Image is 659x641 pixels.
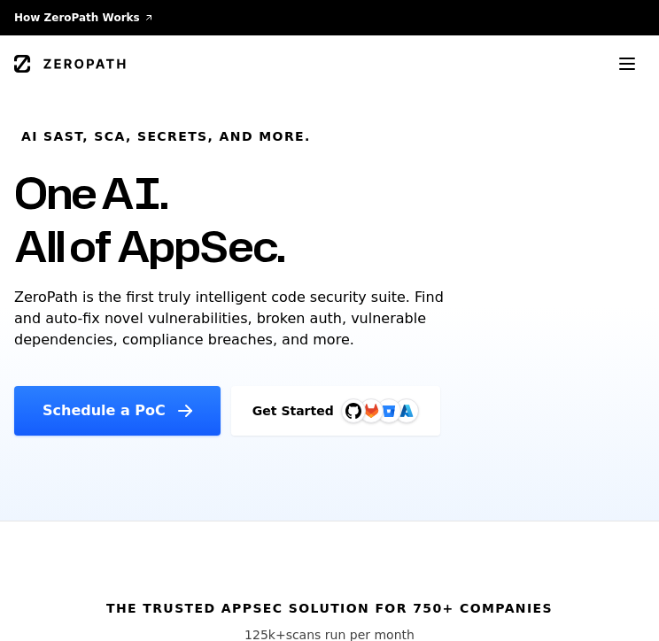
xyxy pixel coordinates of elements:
button: Toggle menu [609,46,645,81]
span: How ZeroPath Works [14,11,140,25]
img: GitHub [345,403,361,419]
svg: Bitbucket [379,401,399,421]
h1: One AI. All of AppSec. [14,166,285,273]
img: Azure [399,404,414,418]
a: How ZeroPath Works [14,11,154,25]
img: GitLab [353,393,389,429]
p: ZeroPath is the first truly intelligent code security suite. Find and auto-fix novel vulnerabilit... [14,287,468,351]
h6: AI SAST, SCA, Secrets, and more. [21,127,311,145]
h6: The trusted AppSec solution for 750+ companies [106,599,553,617]
a: Get StartedGitHubGitLabAzure [231,386,440,436]
a: Schedule a PoC [14,386,221,436]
